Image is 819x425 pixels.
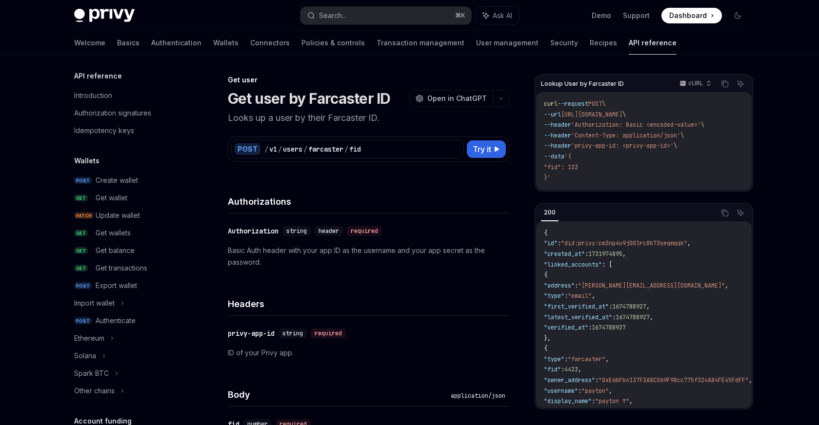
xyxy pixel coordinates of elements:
span: POST [74,177,92,184]
div: Spark BTC [74,367,109,379]
span: : [564,292,568,300]
a: Demo [592,11,611,20]
span: { [544,345,547,352]
span: 1731974895 [588,250,622,258]
div: / [278,144,282,154]
a: Security [550,31,578,55]
button: Open in ChatGPT [409,90,493,107]
div: Get wallet [96,192,127,204]
div: farcaster [308,144,343,154]
a: Dashboard [661,8,722,23]
div: Introduction [74,90,112,101]
div: Ethereum [74,332,104,344]
span: "type" [544,292,564,300]
span: POST [588,100,602,108]
span: "payton ↑" [595,397,629,405]
a: Basics [117,31,140,55]
span: , [629,397,633,405]
span: , [592,292,595,300]
div: v1 [269,144,277,154]
span: \ [602,100,605,108]
span: "username" [544,387,578,395]
a: Wallets [213,31,239,55]
span: : [585,250,588,258]
div: privy-app-id [228,328,275,338]
span: "did:privy:cm3np4u9j001rc8b73seqmqqk" [561,239,687,247]
div: required [347,226,382,236]
div: Idempotency keys [74,125,134,136]
a: Authorization signatures [66,104,191,122]
span: --data [544,153,564,160]
span: \ [680,132,684,139]
span: 4423 [564,366,578,373]
span: --header [544,142,571,150]
a: Policies & controls [301,31,365,55]
a: POSTCreate wallet [66,172,191,189]
a: POSTAuthenticate [66,312,191,329]
div: application/json [447,391,509,401]
span: --header [544,132,571,139]
h4: Authorizations [228,195,509,208]
h1: Get user by Farcaster ID [228,90,391,107]
a: PATCHUpdate wallet [66,207,191,224]
span: "linked_accounts" [544,261,602,269]
span: \ [701,121,704,129]
button: Copy the contents from the code block [719,207,731,219]
div: Authorization [228,226,279,236]
span: "farcaster" [568,355,605,363]
span: "first_verified_at" [544,303,609,310]
a: Support [623,11,650,20]
span: : [561,366,564,373]
span: 1674788927 [616,313,650,321]
span: GET [74,247,88,254]
a: GETGet wallets [66,224,191,242]
div: Get transactions [96,262,147,274]
a: Transaction management [377,31,464,55]
div: fid [349,144,361,154]
div: 200 [541,207,559,218]
span: header [319,227,339,235]
span: "[PERSON_NAME][EMAIL_ADDRESS][DOMAIN_NAME]" [578,282,725,290]
p: ID of your Privy app. [228,347,509,359]
span: : [609,303,612,310]
span: Dashboard [669,11,707,20]
div: Authenticate [96,315,136,327]
span: , [650,313,653,321]
span: 'Authorization: Basic <encoded-value>' [571,121,701,129]
button: Ask AI [476,7,519,24]
span: "email" [568,292,592,300]
div: Create wallet [96,174,138,186]
button: Ask AI [734,77,747,90]
span: , [609,387,612,395]
a: Introduction [66,87,191,104]
span: --request [558,100,588,108]
span: { [544,271,547,279]
div: / [344,144,348,154]
span: : [588,324,592,331]
div: Other chains [74,385,115,397]
div: Update wallet [96,210,140,221]
button: Try it [467,140,506,158]
span: PATCH [74,212,94,219]
span: 'Content-Type: application/json' [571,132,680,139]
h5: API reference [74,70,122,82]
button: cURL [674,76,716,92]
span: Open in ChatGPT [427,94,487,103]
span: [URL][DOMAIN_NAME] [561,111,622,118]
p: Basic Auth header with your app ID as the username and your app secret as the password. [228,245,509,268]
span: Ask AI [493,11,512,20]
span: , [605,355,609,363]
span: }, [544,334,551,342]
span: "0xE6bFb4137F3A8C069F98cc775f324A84FE45FdFF" [599,376,749,384]
div: Search... [319,10,346,21]
span: , [578,366,581,373]
span: 1674788927 [592,324,626,331]
span: "created_at" [544,250,585,258]
span: Lookup User by Farcaster ID [541,80,624,88]
div: Solana [74,350,96,362]
span: , [749,376,752,384]
div: Get balance [96,245,135,256]
span: "fid" [544,366,561,373]
span: "verified_at" [544,324,588,331]
span: GET [74,194,88,202]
